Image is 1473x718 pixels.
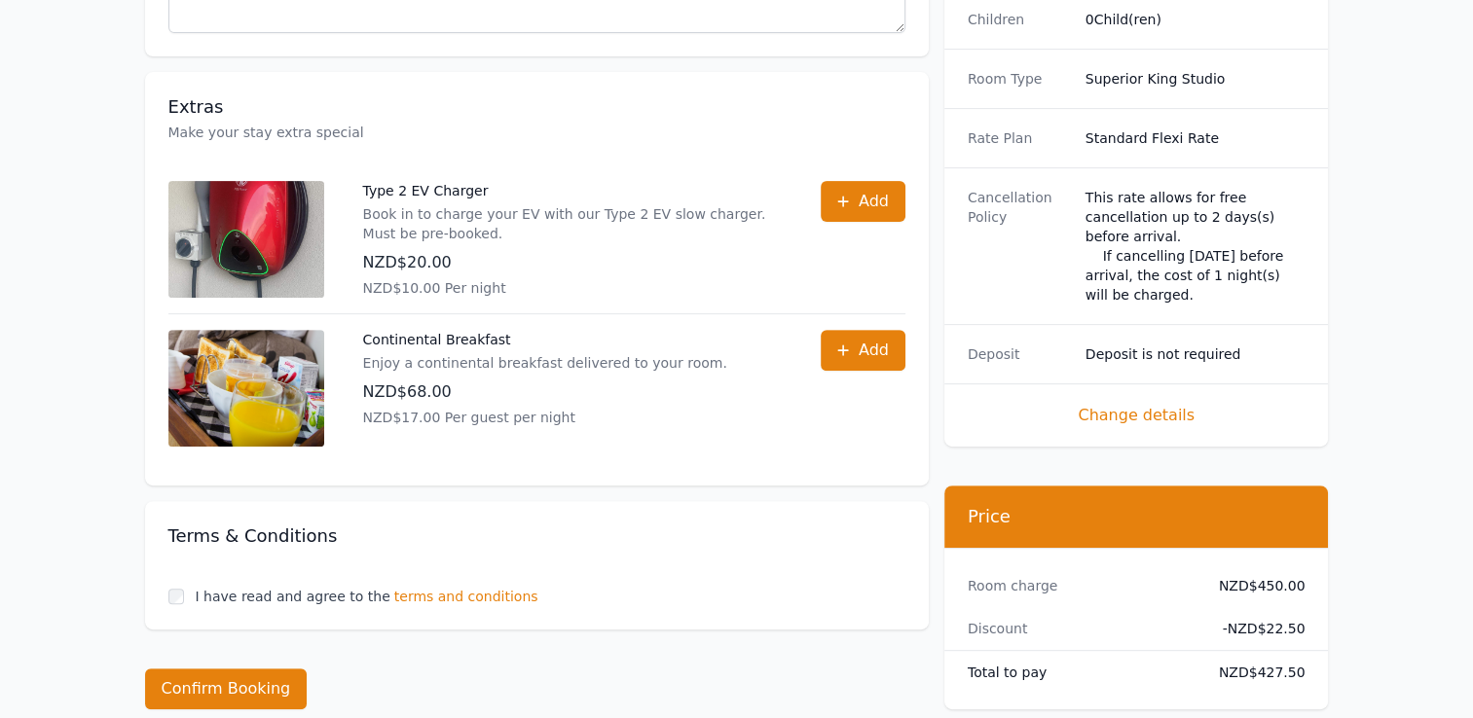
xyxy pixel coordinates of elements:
[1086,10,1306,29] dd: 0 Child(ren)
[145,668,308,709] button: Confirm Booking
[1086,128,1306,148] dd: Standard Flexi Rate
[363,204,782,243] p: Book in to charge your EV with our Type 2 EV slow charger. Must be pre-booked.
[859,190,889,213] span: Add
[821,181,905,222] button: Add
[968,576,1188,595] dt: Room charge
[363,251,782,274] p: NZD$20.00
[168,181,324,298] img: Type 2 EV Charger
[968,69,1070,89] dt: Room Type
[1203,576,1306,595] dd: NZD$450.00
[363,408,727,427] p: NZD$17.00 Per guest per night
[196,589,390,604] label: I have read and agree to the
[968,404,1306,427] span: Change details
[168,524,905,548] h3: Terms & Conditions
[363,278,782,298] p: NZD$10.00 Per night
[1086,188,1306,305] div: This rate allows for free cancellation up to 2 days(s) before arrival. If cancelling [DATE] befor...
[821,330,905,371] button: Add
[968,10,1070,29] dt: Children
[1203,619,1306,638] dd: - NZD$22.50
[1203,663,1306,682] dd: NZD$427.50
[968,619,1188,638] dt: Discount
[363,353,727,373] p: Enjoy a continental breakfast delivered to your room.
[968,505,1306,528] h3: Price
[394,587,538,606] span: terms and conditions
[363,380,727,404] p: NZD$68.00
[968,128,1070,148] dt: Rate Plan
[968,344,1070,364] dt: Deposit
[968,188,1070,305] dt: Cancellation Policy
[1086,69,1306,89] dd: Superior King Studio
[363,181,782,200] p: Type 2 EV Charger
[168,95,905,119] h3: Extras
[363,330,727,349] p: Continental Breakfast
[168,330,324,447] img: Continental Breakfast
[1086,344,1306,364] dd: Deposit is not required
[168,123,905,142] p: Make your stay extra special
[968,663,1188,682] dt: Total to pay
[859,339,889,362] span: Add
